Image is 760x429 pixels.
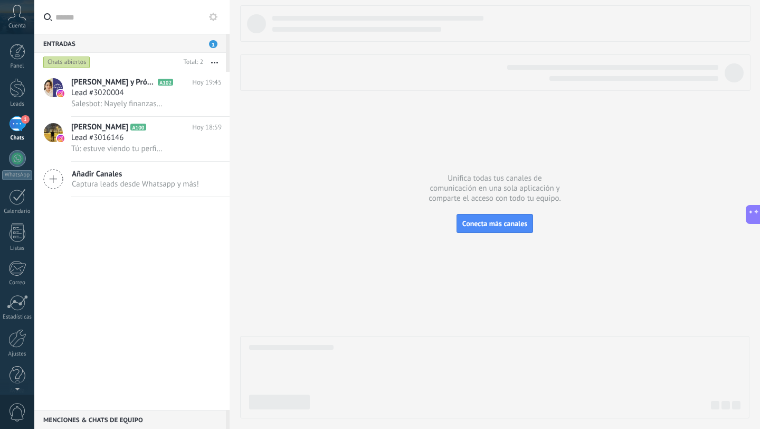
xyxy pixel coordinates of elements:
div: Entradas [34,34,226,53]
div: Correo [2,279,33,286]
img: icon [57,135,64,142]
span: 1 [209,40,217,48]
div: Menciones & Chats de equipo [34,410,226,429]
div: Ajustes [2,351,33,358]
span: Cuenta [8,23,26,30]
div: Total: 2 [179,57,203,68]
span: Hoy 18:59 [192,122,222,133]
span: 1 [21,115,30,124]
button: Más [203,53,226,72]
span: [PERSON_NAME] y Próspera [71,77,156,88]
span: Captura leads desde Whatsapp y más! [72,179,199,189]
a: avataricon[PERSON_NAME]A100Hoy 18:59Lead #3016146Tú: estuve viendo tu perfil y me llamo la atenci... [34,117,230,161]
span: [PERSON_NAME] [71,122,128,133]
span: A102 [158,79,173,86]
img: icon [57,90,64,97]
div: Listas [2,245,33,252]
span: Salesbot: Nayely finanzas - sistema de adquisición DE CLIENTES con IA [DATE] · 17:00–17:30 (hora ... [71,99,164,109]
div: Chats abiertos [43,56,90,69]
button: Conecta más canales [457,214,533,233]
span: Hoy 19:45 [192,77,222,88]
span: Añadir Canales [72,169,199,179]
div: WhatsApp [2,170,32,180]
span: A100 [130,124,146,130]
div: Leads [2,101,33,108]
div: Chats [2,135,33,142]
span: Lead #3020004 [71,88,123,98]
span: Tú: estuve viendo tu perfil y me llamo la atención, lo que haces! hay muchos negocios ya probaron... [71,144,164,154]
div: Panel [2,63,33,70]
a: avataricon[PERSON_NAME] y PrósperaA102Hoy 19:45Lead #3020004Salesbot: Nayely finanzas - sistema d... [34,72,230,116]
div: Estadísticas [2,314,33,321]
div: Calendario [2,208,33,215]
span: Conecta más canales [462,219,527,228]
span: Lead #3016146 [71,133,123,143]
